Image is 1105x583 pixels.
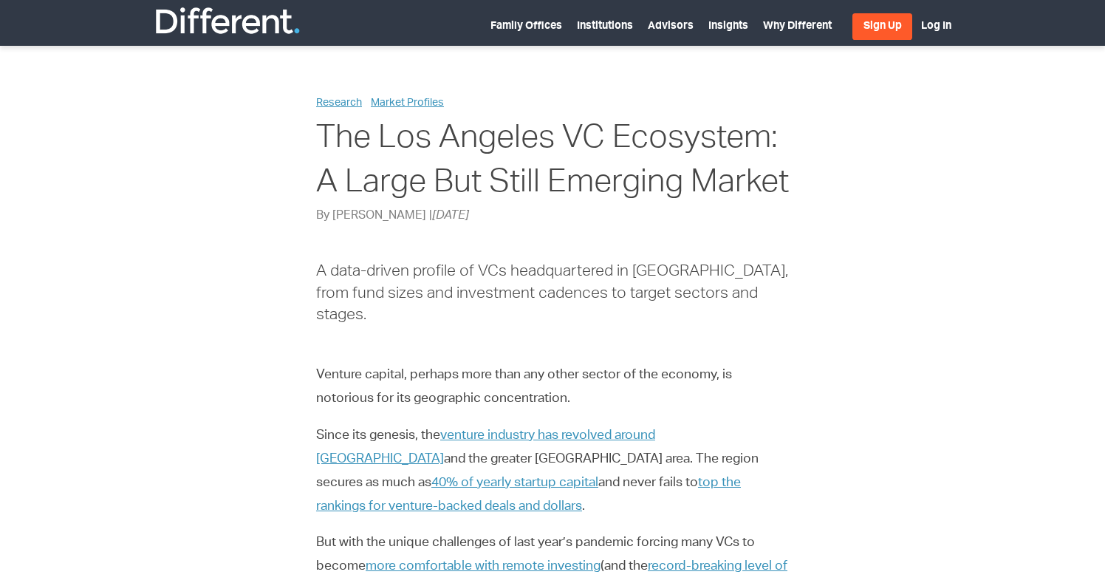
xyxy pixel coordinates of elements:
[316,208,789,225] p: By [PERSON_NAME] |
[316,262,789,327] h6: A data-driven profile of VCs headquartered in [GEOGRAPHIC_DATA], from fund sizes and investment c...
[763,21,832,32] a: Why Different
[316,477,741,514] a: top the rankings for venture-backed deals and dollars
[921,21,951,32] a: Log In
[316,424,789,519] p: Since its genesis, the and the greater [GEOGRAPHIC_DATA] area. The region secures as much as and ...
[648,21,694,32] a: Advisors
[431,477,598,490] a: 40% of yearly startup capital
[366,560,601,573] a: more comfortable with remote investing
[577,21,633,32] a: Institutions
[316,118,789,208] h1: The Los Angeles VC Ecosystem: A Large But Still Emerging Market
[154,6,301,35] img: Different Funds
[490,21,562,32] a: Family Offices
[316,98,362,109] a: Research
[316,429,655,466] a: venture industry has revolved around [GEOGRAPHIC_DATA]
[371,98,444,109] a: Market Profiles
[316,364,789,411] p: Venture capital, perhaps more than any other sector of the economy, is notorious for its geograph...
[852,13,912,40] a: Sign Up
[432,211,469,222] span: [DATE]
[708,21,748,32] a: Insights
